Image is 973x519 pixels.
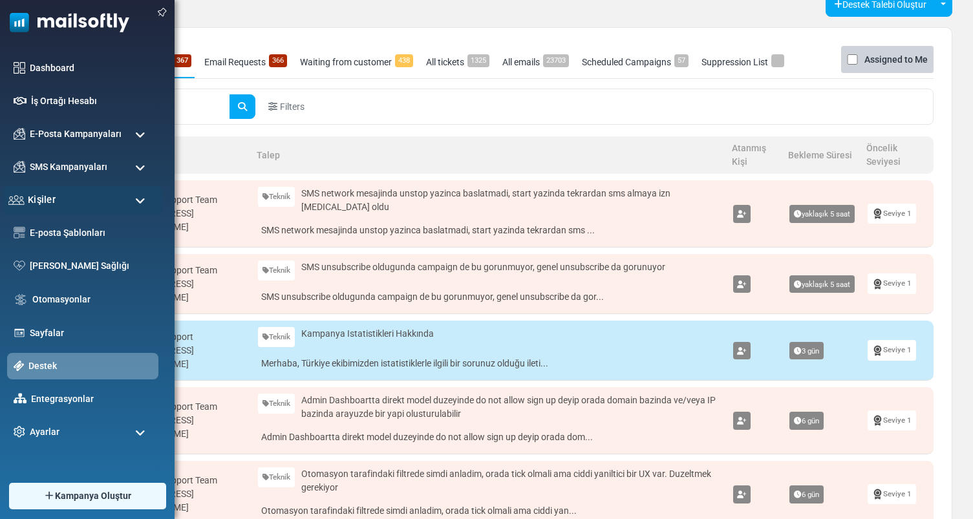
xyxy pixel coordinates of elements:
label: Assigned to Me [864,52,928,67]
span: 57 [674,54,689,67]
th: Talep [251,136,726,174]
span: Kampanya Istatistikleri Hakkında [301,327,434,341]
a: Seviye 1 [868,273,916,293]
img: campaigns-icon.png [14,128,25,140]
a: SMS network mesajinda unstop yazinca baslatmadi, start yazinda tekrardan sms ... [258,220,720,240]
a: E-posta Şablonları [30,226,152,240]
th: Öncelik Seviyesi [861,136,934,174]
a: Merhaba, Türkiye ekibimizden istatistiklerle ilgili bir sorunuz olduğu ileti... [258,354,720,374]
a: Waiting from customer438 [297,46,416,78]
a: All emails23703 [499,46,572,78]
div: Mailsoftly Support Team [120,474,245,487]
a: Teknik [258,327,295,347]
th: Atanmış Kişi [727,136,784,174]
div: [EMAIL_ADDRESS][DOMAIN_NAME] [120,277,245,304]
span: 3 gün [789,342,824,360]
span: SMS network mesajinda unstop yazinca baslatmadi, start yazinda tekrardan sms almaya izn [MEDICAL_... [301,187,720,214]
img: contacts-icon.svg [8,195,25,205]
a: Destek [28,359,152,373]
a: Dashboard [30,61,152,75]
span: Kişiler [28,193,56,207]
span: Filters [280,100,305,114]
a: İş Ortağı Hesabı [31,94,152,108]
div: [EMAIL_ADDRESS][DOMAIN_NAME] [120,414,245,441]
span: Admin Dashboartta direkt model duzeyinde do not allow sign up deyip orada domain bazinda ve/veya ... [301,394,720,421]
a: Teknik [258,394,295,414]
a: Suppression List [698,46,787,78]
span: yaklaşık 5 saat [789,205,855,223]
a: Teknik [258,260,295,281]
a: Admin Dashboartta direkt model duzeyinde do not allow sign up deyip orada dom... [258,427,720,447]
div: Mailsoftly Support Team [120,400,245,414]
a: Seviye 1 [868,410,916,430]
span: yaklaşık 5 saat [789,275,855,293]
a: Seviye 1 [868,340,916,360]
img: landing_pages.svg [14,327,25,339]
a: All tickets1325 [423,46,493,78]
th: Bekleme Süresi [783,136,861,174]
span: 6 gün [789,485,824,503]
img: workflow.svg [14,292,28,307]
a: Seviye 1 [868,204,916,224]
span: 438 [395,54,413,67]
a: Seviye 1 [868,484,916,504]
div: [EMAIL_ADDRESS][DOMAIN_NAME] [120,207,245,234]
span: 6 gün [789,412,824,430]
span: SMS unsubscribe oldugunda campaign de bu gorunmuyor, genel unsubscribe da gorunuyor [301,260,665,274]
a: SMS unsubscribe oldugunda campaign de bu gorunmuyor, genel unsubscribe da gor... [258,287,720,307]
span: SMS Kampanyaları [30,160,107,174]
span: 367 [173,54,191,67]
img: support-icon-active.svg [14,361,24,371]
div: Mailsoftly Support Team [120,193,245,207]
img: campaigns-icon.png [14,161,25,173]
div: [EMAIL_ADDRESS][DOMAIN_NAME] [120,344,245,371]
div: Mailsoftly Support Team [120,264,245,277]
img: email-templates-icon.svg [14,227,25,238]
div: Mailsoftly Support [120,330,245,344]
img: dashboard-icon.svg [14,62,25,74]
a: Email Requests366 [201,46,290,78]
a: Otomasyonlar [32,293,152,306]
a: Scheduled Campaigns57 [579,46,692,78]
div: [EMAIL_ADDRESS][DOMAIN_NAME] [120,487,245,514]
a: Teknik [258,187,295,207]
a: [PERSON_NAME] Sağlığı [30,259,152,273]
img: domain-health-icon.svg [14,260,25,271]
span: Ayarlar [30,425,59,439]
span: Otomasyon tarafindaki filtrede simdi anladim, orada tick olmali ama ciddi yaniltici bir UX var. D... [301,467,720,494]
span: 366 [269,54,287,67]
span: 1325 [467,54,489,67]
span: E-Posta Kampanyaları [30,127,122,141]
span: Kampanya Oluştur [55,489,131,503]
a: Entegrasyonlar [31,392,152,406]
span: 23703 [543,54,569,67]
img: settings-icon.svg [14,426,25,438]
a: Sayfalar [30,326,152,340]
a: Teknik [258,467,295,487]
